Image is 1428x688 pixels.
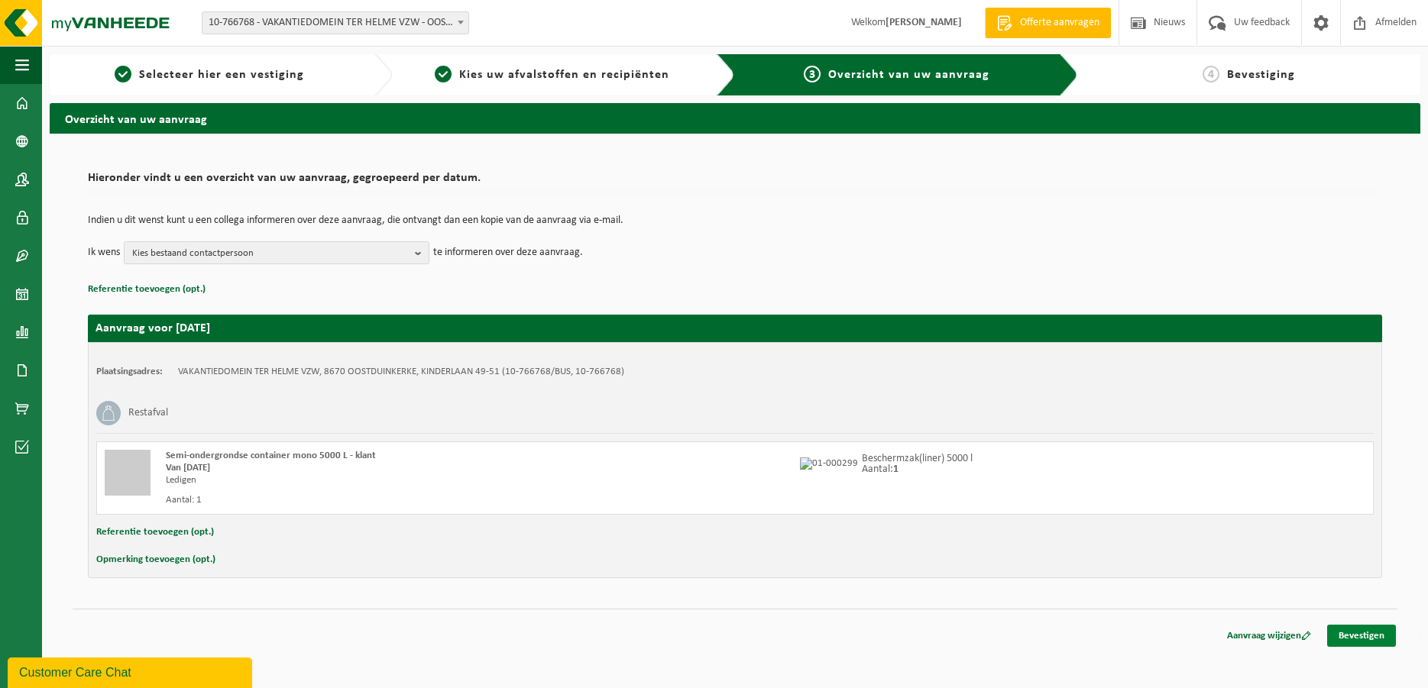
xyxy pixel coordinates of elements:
[1016,15,1103,31] span: Offerte aanvragen
[886,17,962,28] strong: [PERSON_NAME]
[166,463,210,473] strong: Van [DATE]
[132,242,409,265] span: Kies bestaand contactpersoon
[96,550,215,570] button: Opmerking toevoegen (opt.)
[435,66,452,82] span: 2
[804,66,821,82] span: 3
[8,654,255,688] iframe: chat widget
[202,11,469,34] span: 10-766768 - VAKANTIEDOMEIN TER HELME VZW - OOSTDUINKERKE
[828,69,989,81] span: Overzicht van uw aanvraag
[1227,69,1295,81] span: Bevestiging
[862,464,973,475] p: Aantal:
[862,454,973,464] p: Beschermzak(liner) 5000 l
[139,69,304,81] span: Selecteer hier een vestiging
[88,279,206,299] button: Referentie toevoegen (opt.)
[1327,625,1396,647] a: Bevestigen
[88,172,1382,192] h2: Hieronder vindt u een overzicht van uw aanvraag, gegroepeerd per datum.
[115,66,131,82] span: 1
[800,457,858,470] img: 01-000299
[1216,625,1323,647] a: Aanvraag wijzigen
[124,241,429,264] button: Kies bestaand contactpersoon
[166,474,796,486] div: Ledigen
[985,8,1111,38] a: Offerte aanvragen
[459,69,669,81] span: Kies uw afvalstoffen en recipiënten
[88,215,1382,226] p: Indien u dit wenst kunt u een collega informeren over deze aanvraag, die ontvangt dan een kopie v...
[178,366,624,378] td: VAKANTIEDOMEIN TER HELME VZW, 8670 OOSTDUINKERKE, KINDERLAAN 49-51 (10-766768/BUS, 10-766768)
[166,451,376,460] span: Semi-ondergrondse container mono 5000 L - klant
[128,401,168,425] h3: Restafval
[96,322,210,334] strong: Aanvraag voor [DATE]
[96,522,214,542] button: Referentie toevoegen (opt.)
[400,66,705,84] a: 2Kies uw afvalstoffen en recipiënten
[433,241,583,264] p: te informeren over deze aanvraag.
[202,12,468,34] span: 10-766768 - VAKANTIEDOMEIN TER HELME VZW - OOSTDUINKERKE
[166,494,796,506] div: Aantal: 1
[50,103,1420,133] h2: Overzicht van uw aanvraag
[88,241,120,264] p: Ik wens
[96,367,163,376] strong: Plaatsingsadres:
[57,66,362,84] a: 1Selecteer hier een vestiging
[893,464,899,475] strong: 1
[1203,66,1219,82] span: 4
